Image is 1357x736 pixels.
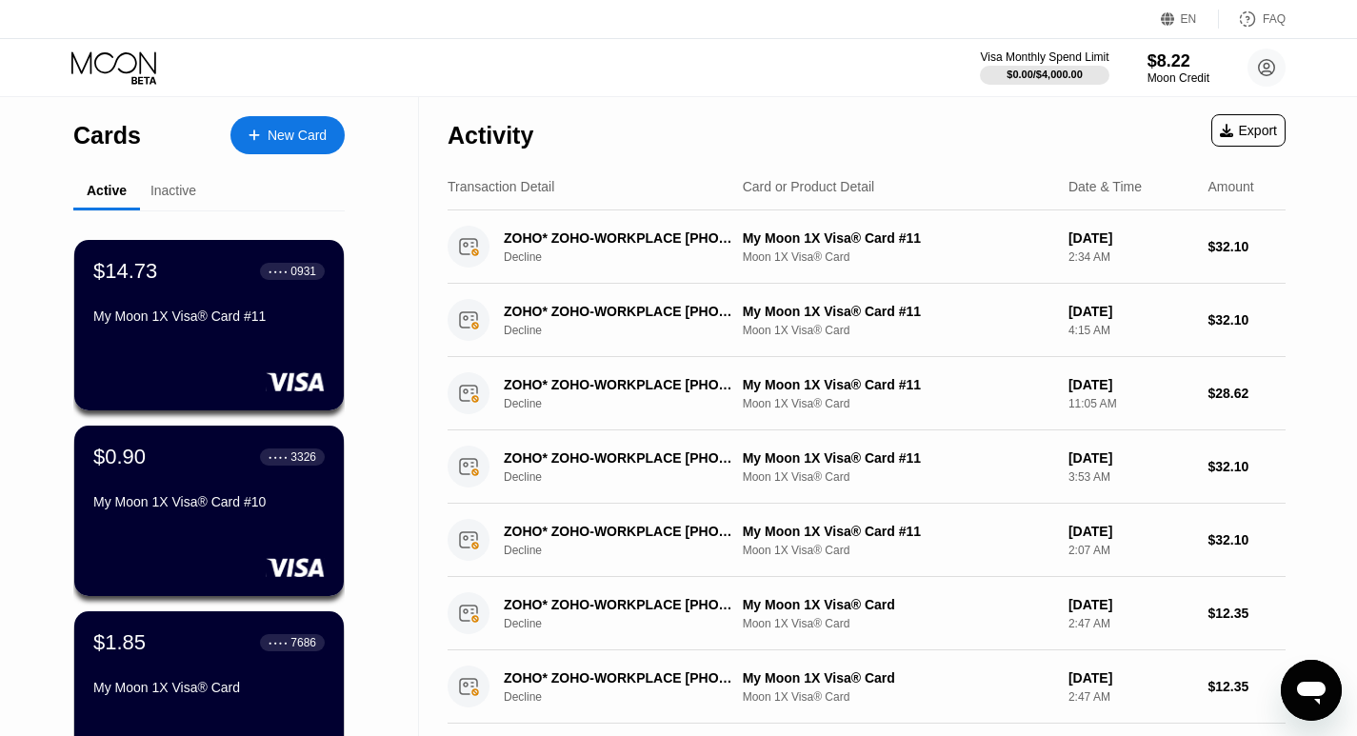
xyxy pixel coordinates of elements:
[504,690,755,704] div: Decline
[1068,544,1193,557] div: 2:07 AM
[1181,12,1197,26] div: EN
[74,426,344,596] div: $0.90● ● ● ●3326My Moon 1X Visa® Card #10
[743,250,1053,264] div: Moon 1X Visa® Card
[448,504,1286,577] div: ZOHO* ZOHO-WORKPLACE [PHONE_NUMBER] USDeclineMy Moon 1X Visa® Card #11Moon 1X Visa® Card[DATE]2:0...
[1068,397,1193,410] div: 11:05 AM
[448,430,1286,504] div: ZOHO* ZOHO-WORKPLACE [PHONE_NUMBER] USDeclineMy Moon 1X Visa® Card #11Moon 1X Visa® Card[DATE]3:5...
[743,524,1053,539] div: My Moon 1X Visa® Card #11
[1068,324,1193,337] div: 4:15 AM
[1147,71,1209,85] div: Moon Credit
[504,324,755,337] div: Decline
[1147,51,1209,85] div: $8.22Moon Credit
[269,269,288,274] div: ● ● ● ●
[1068,230,1193,246] div: [DATE]
[1219,10,1286,29] div: FAQ
[504,544,755,557] div: Decline
[1281,660,1342,721] iframe: Button to launch messaging window
[1068,450,1193,466] div: [DATE]
[743,690,1053,704] div: Moon 1X Visa® Card
[1068,179,1142,194] div: Date & Time
[1068,690,1193,704] div: 2:47 AM
[504,597,738,612] div: ZOHO* ZOHO-WORKPLACE [PHONE_NUMBER] US
[73,122,141,149] div: Cards
[1068,377,1193,392] div: [DATE]
[269,640,288,646] div: ● ● ● ●
[980,50,1108,85] div: Visa Monthly Spend Limit$0.00/$4,000.00
[1161,10,1219,29] div: EN
[743,544,1053,557] div: Moon 1X Visa® Card
[268,128,327,144] div: New Card
[743,670,1053,686] div: My Moon 1X Visa® Card
[743,324,1053,337] div: Moon 1X Visa® Card
[290,265,316,278] div: 0931
[269,454,288,460] div: ● ● ● ●
[504,377,738,392] div: ZOHO* ZOHO-WORKPLACE [PHONE_NUMBER] US
[504,670,738,686] div: ZOHO* ZOHO-WORKPLACE [PHONE_NUMBER] US
[743,617,1053,630] div: Moon 1X Visa® Card
[743,597,1053,612] div: My Moon 1X Visa® Card
[504,250,755,264] div: Decline
[743,230,1053,246] div: My Moon 1X Visa® Card #11
[504,470,755,484] div: Decline
[1207,459,1286,474] div: $32.10
[1207,679,1286,694] div: $12.35
[150,183,196,198] div: Inactive
[980,50,1108,64] div: Visa Monthly Spend Limit
[1068,597,1193,612] div: [DATE]
[1068,304,1193,319] div: [DATE]
[1007,69,1083,80] div: $0.00 / $4,000.00
[74,240,344,410] div: $14.73● ● ● ●0931My Moon 1X Visa® Card #11
[93,630,146,655] div: $1.85
[93,680,325,695] div: My Moon 1X Visa® Card
[1207,532,1286,547] div: $32.10
[743,450,1053,466] div: My Moon 1X Visa® Card #11
[448,179,554,194] div: Transaction Detail
[1068,470,1193,484] div: 3:53 AM
[448,122,533,149] div: Activity
[504,304,738,319] div: ZOHO* ZOHO-WORKPLACE [PHONE_NUMBER] US
[448,650,1286,724] div: ZOHO* ZOHO-WORKPLACE [PHONE_NUMBER] USDeclineMy Moon 1X Visa® CardMoon 1X Visa® Card[DATE]2:47 AM...
[504,450,738,466] div: ZOHO* ZOHO-WORKPLACE [PHONE_NUMBER] US
[93,259,157,284] div: $14.73
[1068,617,1193,630] div: 2:47 AM
[290,450,316,464] div: 3326
[1207,386,1286,401] div: $28.62
[448,357,1286,430] div: ZOHO* ZOHO-WORKPLACE [PHONE_NUMBER] USDeclineMy Moon 1X Visa® Card #11Moon 1X Visa® Card[DATE]11:...
[1207,312,1286,328] div: $32.10
[93,308,325,324] div: My Moon 1X Visa® Card #11
[504,524,738,539] div: ZOHO* ZOHO-WORKPLACE [PHONE_NUMBER] US
[1068,250,1193,264] div: 2:34 AM
[1207,179,1253,194] div: Amount
[448,577,1286,650] div: ZOHO* ZOHO-WORKPLACE [PHONE_NUMBER] USDeclineMy Moon 1X Visa® CardMoon 1X Visa® Card[DATE]2:47 AM...
[1147,51,1209,71] div: $8.22
[93,494,325,509] div: My Moon 1X Visa® Card #10
[448,284,1286,357] div: ZOHO* ZOHO-WORKPLACE [PHONE_NUMBER] USDeclineMy Moon 1X Visa® Card #11Moon 1X Visa® Card[DATE]4:1...
[230,116,345,154] div: New Card
[1207,606,1286,621] div: $12.35
[743,470,1053,484] div: Moon 1X Visa® Card
[743,304,1053,319] div: My Moon 1X Visa® Card #11
[1263,12,1286,26] div: FAQ
[504,397,755,410] div: Decline
[1220,123,1277,138] div: Export
[1068,524,1193,539] div: [DATE]
[448,210,1286,284] div: ZOHO* ZOHO-WORKPLACE [PHONE_NUMBER] USDeclineMy Moon 1X Visa® Card #11Moon 1X Visa® Card[DATE]2:3...
[743,179,875,194] div: Card or Product Detail
[504,617,755,630] div: Decline
[1068,670,1193,686] div: [DATE]
[290,636,316,649] div: 7686
[743,397,1053,410] div: Moon 1X Visa® Card
[1207,239,1286,254] div: $32.10
[93,445,146,469] div: $0.90
[1211,114,1286,147] div: Export
[504,230,738,246] div: ZOHO* ZOHO-WORKPLACE [PHONE_NUMBER] US
[87,183,127,198] div: Active
[743,377,1053,392] div: My Moon 1X Visa® Card #11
